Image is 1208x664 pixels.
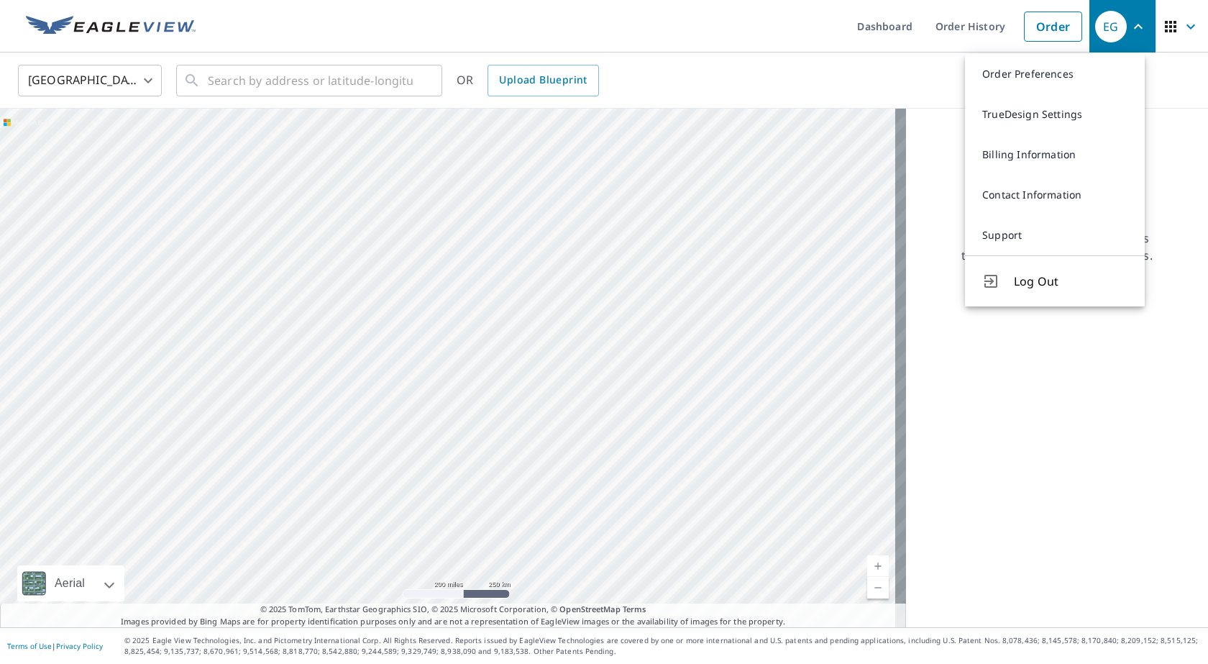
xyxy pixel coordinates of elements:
div: OR [457,65,599,96]
a: Privacy Policy [56,641,103,651]
span: Log Out [1014,273,1127,290]
div: Aerial [50,565,89,601]
a: Terms [623,604,646,614]
div: EG [1095,11,1127,42]
a: OpenStreetMap [559,604,620,614]
a: Order Preferences [965,54,1145,94]
span: Upload Blueprint [499,71,587,89]
button: Log Out [965,255,1145,306]
span: © 2025 TomTom, Earthstar Geographics SIO, © 2025 Microsoft Corporation, © [260,604,646,616]
div: Aerial [17,565,124,601]
a: Support [965,215,1145,255]
p: Searching for a property address to view a list of available products. [961,229,1153,264]
a: TrueDesign Settings [965,94,1145,135]
p: © 2025 Eagle View Technologies, Inc. and Pictometry International Corp. All Rights Reserved. Repo... [124,635,1201,657]
a: Upload Blueprint [488,65,598,96]
a: Current Level 5, Zoom In [867,555,889,577]
div: [GEOGRAPHIC_DATA] [18,60,162,101]
p: | [7,642,103,650]
a: Terms of Use [7,641,52,651]
a: Order [1024,12,1082,42]
img: EV Logo [26,16,196,37]
a: Current Level 5, Zoom Out [867,577,889,599]
a: Contact Information [965,175,1145,215]
input: Search by address or latitude-longitude [208,60,413,101]
a: Billing Information [965,135,1145,175]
